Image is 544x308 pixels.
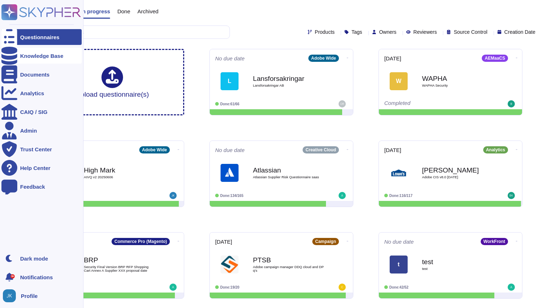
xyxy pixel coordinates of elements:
div: Campaign [312,238,339,245]
b: Lansforsakringar [253,75,325,82]
span: Reviewers [413,29,437,35]
img: Logo [221,256,239,273]
div: AEMaaCS [482,55,508,62]
img: user [508,100,515,107]
img: user [339,192,346,199]
span: No due date [215,56,245,61]
span: No due date [384,239,414,244]
span: [DATE] [384,56,401,61]
b: PTSB [253,257,325,263]
div: Upload questionnaire(s) [76,66,149,98]
img: user [3,289,16,302]
div: Dark mode [20,256,48,261]
div: Feedback [20,184,45,189]
span: Adobe campaign manager DDQ cloud and DP q's [253,265,325,272]
div: 9+ [10,274,15,279]
span: Done: 61/66 [220,102,239,106]
img: user [339,284,346,291]
span: WAPHA Security [422,84,494,87]
span: Creation Date [504,29,535,35]
a: Trust Center [1,141,82,157]
span: No due date [215,147,245,153]
span: Atlassian Supplier Risk Questionnaire saas [253,175,325,179]
div: Documents [20,72,50,77]
img: user [169,192,177,199]
div: t [390,256,408,273]
span: Notifications [20,275,53,280]
input: Search by keywords [28,26,230,38]
span: [DATE] [215,239,232,244]
div: WorkFront [481,238,508,245]
span: Done: 19/20 [220,285,239,289]
button: user [1,288,21,304]
span: test [422,267,494,271]
div: L [221,72,239,90]
a: Analytics [1,85,82,101]
img: Logo [221,164,239,182]
div: Adobe Wide [139,146,170,153]
a: Admin [1,123,82,138]
b: [PERSON_NAME] [422,167,494,174]
span: Source Control [454,29,487,35]
img: user [508,284,515,291]
span: Done: 134/165 [220,194,244,198]
div: Questionnaires [20,35,59,40]
span: Adobe CIS v8.0 [DATE] [422,175,494,179]
div: W [390,72,408,90]
div: Knowledge Base [20,53,63,59]
div: Analytics [20,91,44,96]
b: test [422,258,494,265]
div: Commerce Pro (Magento) [112,238,170,245]
a: Documents [1,66,82,82]
span: In progress [81,9,110,14]
b: BRP [84,257,156,263]
a: Questionnaires [1,29,82,45]
span: Done: 116/117 [389,194,413,198]
b: Atlassian [253,167,325,174]
div: Completed [384,100,472,107]
span: Tags [352,29,362,35]
div: Trust Center [20,147,52,152]
span: Security Final Version BRP RFP Shopping Cart Annex A Supplier XXX proposal date [84,265,156,272]
a: Knowledge Base [1,48,82,64]
span: Owners [379,29,396,35]
span: Done [117,9,130,14]
a: Help Center [1,160,82,176]
a: CAIQ / SIG [1,104,82,120]
span: AIVQ v2 20250606 [84,175,156,179]
span: Products [315,29,335,35]
div: Creative Cloud [303,146,339,153]
span: Done: 42/52 [389,285,408,289]
b: High Mark [84,167,156,174]
b: WAPHA [422,75,494,82]
div: CAIQ / SIG [20,109,47,115]
a: Feedback [1,179,82,194]
span: [DATE] [384,147,401,153]
span: Profile [21,293,38,299]
span: Archived [137,9,158,14]
img: user [339,100,346,107]
div: Admin [20,128,37,133]
img: Logo [390,164,408,182]
div: Analytics [483,146,508,153]
div: Help Center [20,165,50,171]
img: user [169,284,177,291]
img: user [508,192,515,199]
span: Lansforsakringar AB [253,84,325,87]
div: Adobe Wide [308,55,339,62]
